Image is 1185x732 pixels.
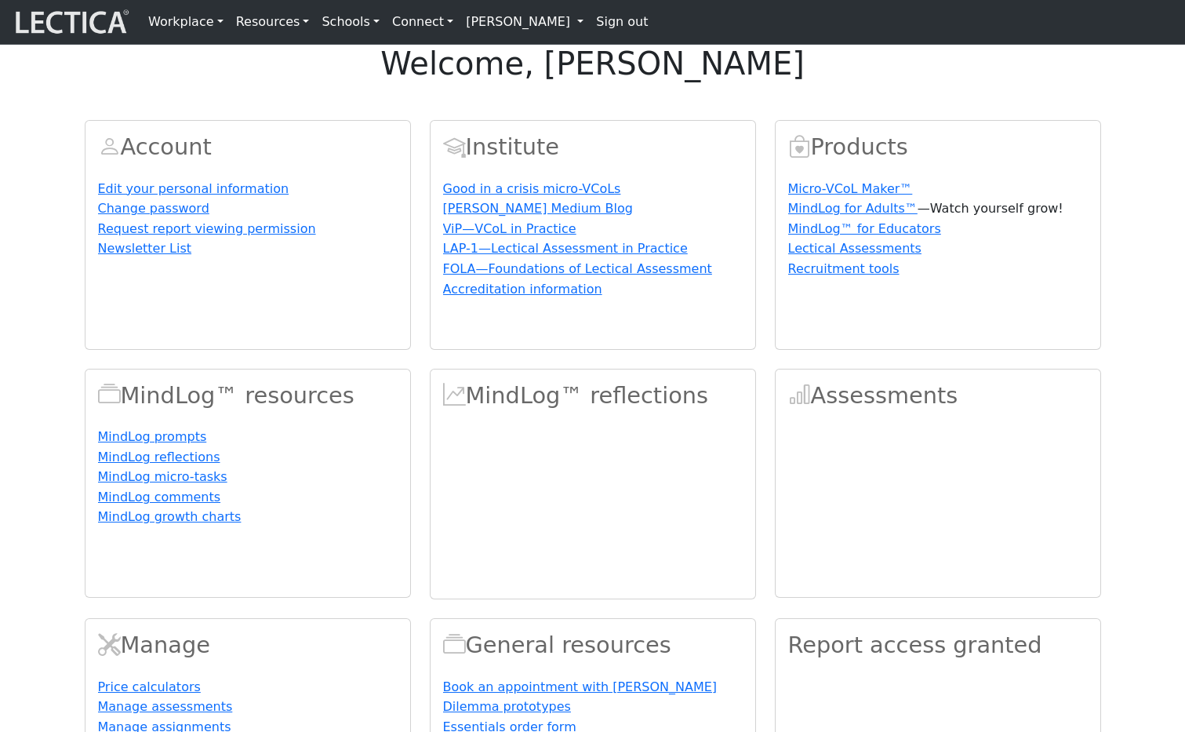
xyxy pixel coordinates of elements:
[443,181,621,196] a: Good in a crisis micro-VCoLs
[788,261,900,276] a: Recruitment tools
[443,201,633,216] a: [PERSON_NAME] Medium Blog
[98,221,316,236] a: Request report viewing permission
[230,6,316,38] a: Resources
[590,6,654,38] a: Sign out
[443,241,688,256] a: LAP-1—Lectical Assessment in Practice
[460,6,590,38] a: [PERSON_NAME]
[788,241,921,256] a: Lectical Assessments
[98,181,289,196] a: Edit your personal information
[443,679,718,694] a: Book an appointment with [PERSON_NAME]
[98,509,242,524] a: MindLog growth charts
[443,282,602,297] a: Accreditation information
[443,382,466,409] span: MindLog
[142,6,230,38] a: Workplace
[788,382,1088,410] h2: Assessments
[98,201,209,216] a: Change password
[98,469,227,484] a: MindLog micro-tasks
[98,632,398,659] h2: Manage
[443,382,743,410] h2: MindLog™ reflections
[98,429,207,444] a: MindLog prompts
[12,7,129,37] img: lecticalive
[98,450,220,464] a: MindLog reflections
[98,133,121,160] span: Account
[443,699,571,714] a: Dilemma prototypes
[788,199,1088,218] p: —Watch yourself grow!
[98,382,121,409] span: MindLog™ resources
[443,261,712,276] a: FOLA—Foundations of Lectical Assessment
[788,133,1088,161] h2: Products
[443,133,466,160] span: Account
[98,679,201,694] a: Price calculators
[788,201,918,216] a: MindLog for Adults™
[98,241,192,256] a: Newsletter List
[443,632,466,658] span: Resources
[443,221,576,236] a: ViP—VCoL in Practice
[443,133,743,161] h2: Institute
[788,382,811,409] span: Assessments
[315,6,386,38] a: Schools
[98,699,233,714] a: Manage assessments
[788,221,941,236] a: MindLog™ for Educators
[788,181,913,196] a: Micro-VCoL Maker™
[98,490,221,504] a: MindLog comments
[443,632,743,659] h2: General resources
[98,382,398,410] h2: MindLog™ resources
[98,133,398,161] h2: Account
[788,133,811,160] span: Products
[788,632,1088,659] h2: Report access granted
[98,632,121,658] span: Manage
[386,6,460,38] a: Connect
